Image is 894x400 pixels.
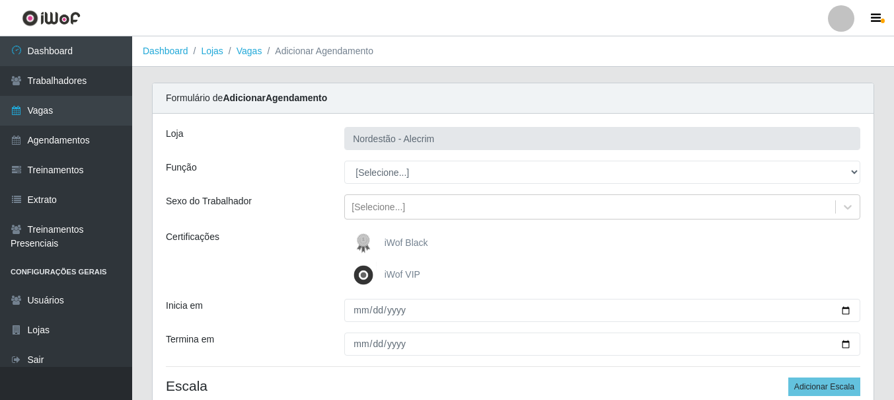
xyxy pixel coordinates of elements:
label: Certificações [166,230,219,244]
a: Vagas [237,46,262,56]
a: Dashboard [143,46,188,56]
label: Loja [166,127,183,141]
label: Termina em [166,333,214,346]
img: iWof Black [350,230,382,257]
span: iWof VIP [385,269,420,280]
img: CoreUI Logo [22,10,81,26]
a: Lojas [201,46,223,56]
span: iWof Black [385,237,428,248]
h4: Escala [166,378,860,394]
input: 00/00/0000 [344,299,860,322]
label: Função [166,161,197,175]
label: Sexo do Trabalhador [166,194,252,208]
button: Adicionar Escala [788,378,860,396]
div: [Selecione...] [352,200,405,214]
nav: breadcrumb [132,36,894,67]
li: Adicionar Agendamento [262,44,373,58]
input: 00/00/0000 [344,333,860,356]
div: Formulário de [153,83,874,114]
img: iWof VIP [350,262,382,288]
label: Inicia em [166,299,203,313]
strong: Adicionar Agendamento [223,93,327,103]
